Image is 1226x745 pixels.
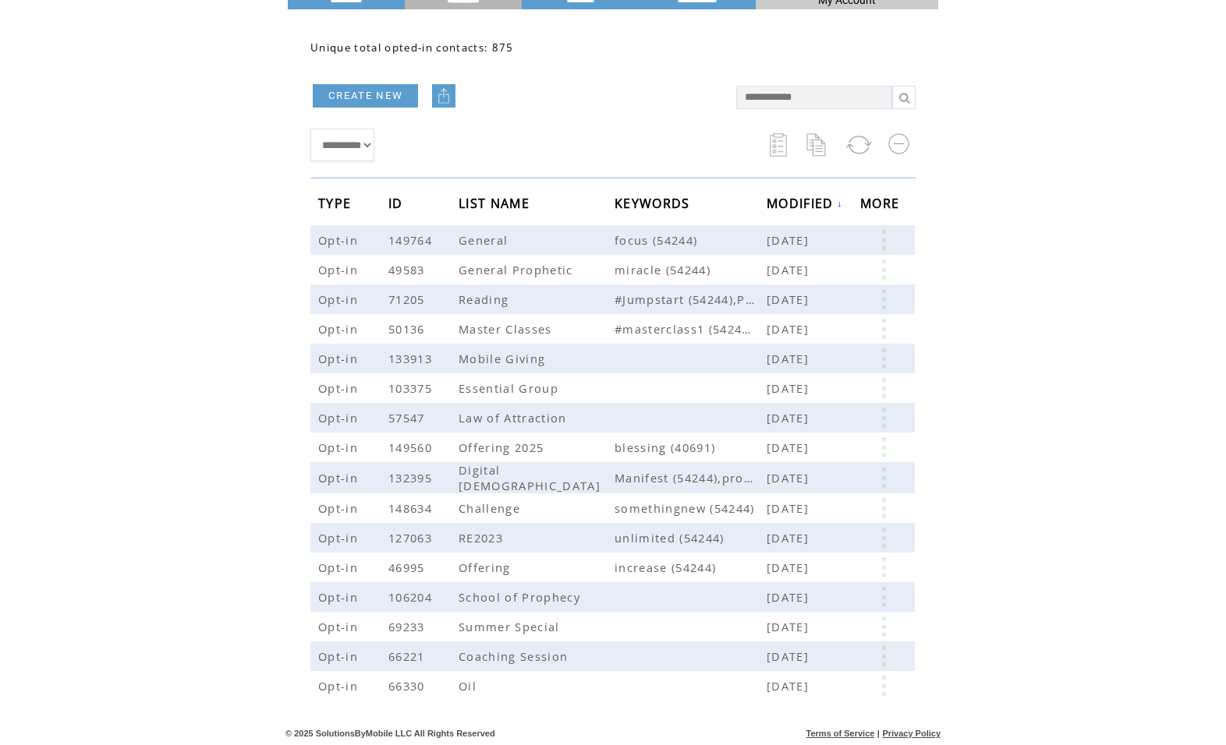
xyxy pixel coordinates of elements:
[318,440,362,455] span: Opt-in
[459,560,515,575] span: Offering
[767,262,813,277] span: [DATE]
[615,232,767,248] span: focus (54244)
[388,440,436,455] span: 149560
[615,440,767,455] span: blessing (40691)
[318,380,362,396] span: Opt-in
[767,648,813,664] span: [DATE]
[615,191,694,220] span: KEYWORDS
[459,351,549,366] span: Mobile Giving
[459,589,584,605] span: School of Prophecy
[459,530,507,546] span: RE2023
[767,678,813,694] span: [DATE]
[459,380,562,396] span: Essential Group
[388,678,429,694] span: 66330
[318,470,362,485] span: Opt-in
[318,321,362,337] span: Opt-in
[388,291,429,307] span: 71205
[318,560,362,575] span: Opt-in
[459,500,524,516] span: Challenge
[388,262,429,277] span: 49583
[806,729,875,738] a: Terms of Service
[767,351,813,366] span: [DATE]
[313,84,418,108] a: CREATE NEW
[285,729,495,738] span: © 2025 SolutionsByMobile LLC All Rights Reserved
[767,321,813,337] span: [DATE]
[882,729,941,738] a: Privacy Policy
[459,648,572,664] span: Coaching Session
[318,232,362,248] span: Opt-in
[767,470,813,485] span: [DATE]
[459,232,512,248] span: General
[459,191,533,220] span: LIST NAME
[459,678,480,694] span: Oil
[767,410,813,425] span: [DATE]
[459,321,556,337] span: Master Classes
[459,410,571,425] span: Law of Attraction
[767,232,813,248] span: [DATE]
[615,198,694,207] a: KEYWORDS
[388,410,429,425] span: 57547
[318,291,362,307] span: Opt-in
[388,351,436,366] span: 133913
[615,500,767,516] span: somethingnew (54244)
[767,560,813,575] span: [DATE]
[318,410,362,425] span: Opt-in
[459,198,533,207] a: LIST NAME
[459,291,512,307] span: Reading
[615,530,767,546] span: unlimited (54244)
[767,589,813,605] span: [DATE]
[767,199,843,208] a: MODIFIED↓
[388,321,429,337] span: 50136
[388,648,429,664] span: 66221
[767,380,813,396] span: [DATE]
[615,560,767,575] span: increase (54244)
[388,232,436,248] span: 149764
[767,191,838,220] span: MODIFIED
[318,351,362,366] span: Opt-in
[615,262,767,277] span: miracle (54244)
[388,500,436,516] span: 148634
[388,530,436,546] span: 127063
[388,198,407,207] a: ID
[877,729,880,738] span: |
[436,88,452,104] img: upload.png
[767,500,813,516] span: [DATE]
[388,589,436,605] span: 106204
[388,560,429,575] span: 46995
[318,500,362,516] span: Opt-in
[318,198,355,207] a: TYPE
[318,589,362,605] span: Opt-in
[860,191,903,220] span: MORE
[318,262,362,277] span: Opt-in
[767,440,813,455] span: [DATE]
[615,321,767,337] span: #masterclass1 (54244),coaching (54244)
[459,262,577,277] span: General Prophetic
[318,678,362,694] span: Opt-in
[388,380,436,396] span: 103375
[767,619,813,634] span: [DATE]
[615,470,767,485] span: Manifest (54244),protection (54244)
[459,619,564,634] span: Summer Special
[318,191,355,220] span: TYPE
[388,191,407,220] span: ID
[459,462,604,493] span: Digital [DEMOGRAPHIC_DATA]
[310,41,514,55] span: Unique total opted-in contacts: 875
[318,530,362,546] span: Opt-in
[318,619,362,634] span: Opt-in
[388,470,436,485] span: 132395
[767,291,813,307] span: [DATE]
[318,648,362,664] span: Opt-in
[388,619,429,634] span: 69233
[615,291,767,307] span: #Jumpstart (54244),Prophecy (54244),reading (54244),success (54244),talk (54244)
[459,440,547,455] span: Offering 2025
[767,530,813,546] span: [DATE]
